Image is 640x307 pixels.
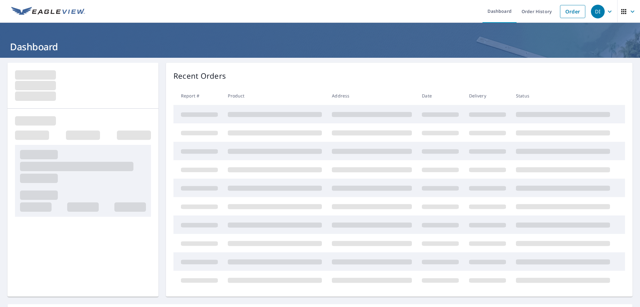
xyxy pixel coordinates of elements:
[327,87,417,105] th: Address
[464,87,511,105] th: Delivery
[11,7,85,16] img: EV Logo
[417,87,464,105] th: Date
[591,5,605,18] div: DI
[511,87,615,105] th: Status
[7,40,632,53] h1: Dashboard
[173,87,223,105] th: Report #
[560,5,585,18] a: Order
[173,70,226,82] p: Recent Orders
[223,87,327,105] th: Product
